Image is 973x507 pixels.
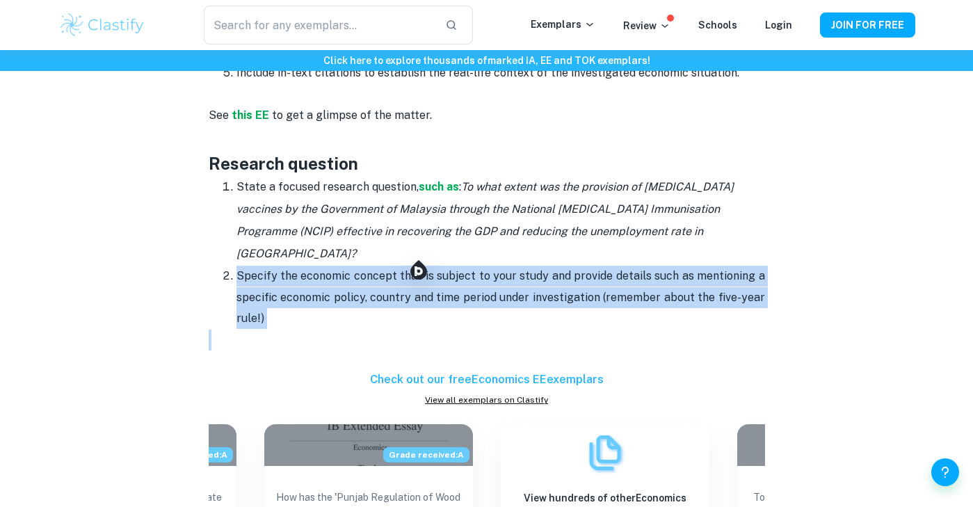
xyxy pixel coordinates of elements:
[383,447,469,462] span: Grade received: A
[209,394,765,406] a: View all exemplars on Clastify
[209,371,765,388] h6: Check out our free Economics EE exemplars
[232,108,269,122] strong: this EE
[698,19,737,31] a: Schools
[419,180,459,193] a: such as
[531,17,595,32] p: Exemplars
[3,53,970,68] h6: Click here to explore thousands of marked IA, EE and TOK exemplars !
[820,13,915,38] button: JOIN FOR FREE
[236,176,765,265] li: State a focused research question, :
[236,63,765,83] p: Include in-text citations to establish the real-life context of the investigated economic situation.
[765,19,792,31] a: Login
[236,180,734,260] i: To what extent was the provision of [MEDICAL_DATA] vaccines by the Government of Malaysia through...
[931,458,959,486] button: Help and Feedback
[623,18,670,33] p: Review
[204,6,433,45] input: Search for any exemplars...
[236,266,765,329] p: Specify the economic concept that is subject to your study and provide details such as mentioning...
[584,432,626,474] img: Exemplars
[229,108,269,122] a: this EE
[209,105,765,126] p: See to get a glimpse of the matter.
[58,11,147,39] img: Clastify logo
[209,126,765,176] h3: Research question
